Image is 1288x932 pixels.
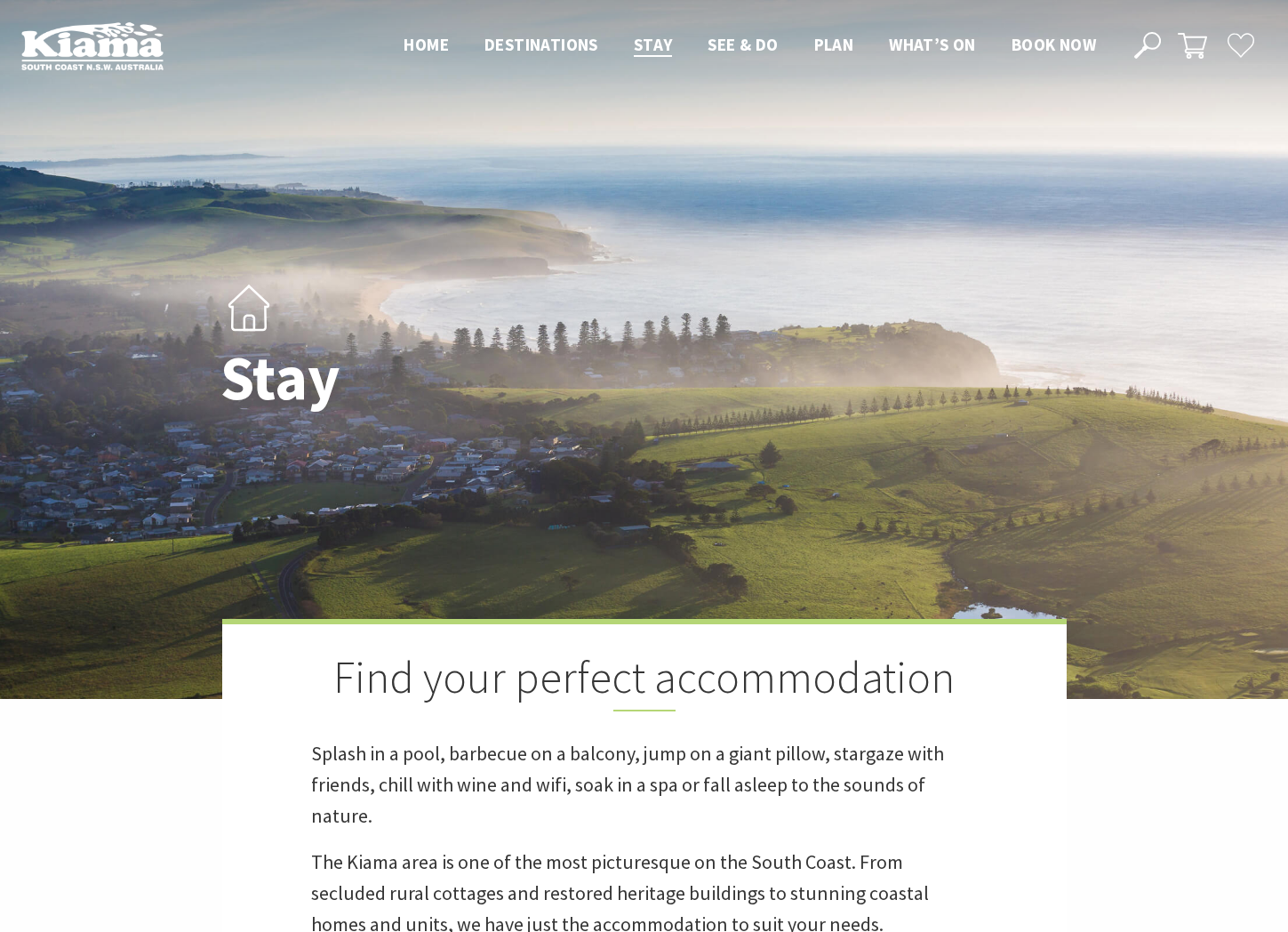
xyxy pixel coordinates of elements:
[404,34,449,55] span: Home
[1012,34,1096,55] span: Book now
[708,34,778,55] span: See & Do
[21,21,164,70] img: Kiama Logo
[484,34,598,55] span: Destinations
[634,34,673,55] span: Stay
[220,344,723,413] h1: Stay
[311,738,978,832] p: Splash in a pool, barbecue on a balcony, jump on a giant pillow, stargaze with friends, chill wit...
[889,34,976,55] span: What’s On
[311,651,978,711] h2: Find your perfect accommodation
[814,34,854,55] span: Plan
[386,31,1114,60] nav: Main Menu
